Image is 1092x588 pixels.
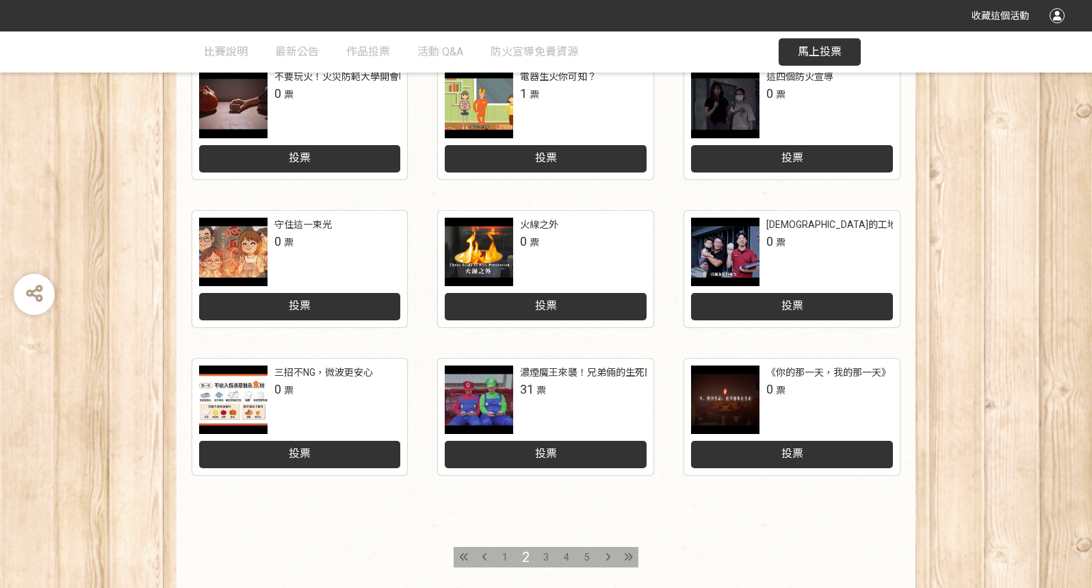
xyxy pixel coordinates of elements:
span: 投票 [781,447,803,460]
span: 3 [543,552,549,563]
span: 4 [564,552,569,563]
span: 投票 [289,299,311,312]
a: 不要玩火！火災防範大學開會囉0票投票 [192,63,408,179]
div: 電器生火你可知？ [520,70,597,84]
span: 0 [766,86,773,101]
span: 0 [274,234,281,248]
span: 投票 [289,447,311,460]
div: 不要玩火！火災防範大學開會囉 [274,70,408,84]
span: 0 [274,382,281,396]
a: 作品投票 [346,31,390,73]
span: 0 [520,234,527,248]
span: 1 [520,86,527,101]
div: 守住這一束光 [274,218,332,232]
span: 比賽說明 [204,45,248,58]
span: 投票 [781,151,803,164]
div: [DEMOGRAPHIC_DATA]的工地人生 [766,218,916,232]
span: 投票 [535,299,557,312]
span: 馬上投票 [798,45,842,58]
span: 投票 [289,151,311,164]
a: 三招不NG，微波更安心0票投票 [192,359,408,475]
span: 票 [776,89,785,100]
div: 濃煙魔王來襲！兄弟倆的生死關門 [520,366,664,380]
span: 票 [284,385,294,396]
a: [DEMOGRAPHIC_DATA]的工地人生0票投票 [684,211,900,327]
span: 投票 [535,151,557,164]
span: 投票 [535,447,557,460]
span: 作品投票 [346,45,390,58]
button: 馬上投票 [779,38,861,66]
a: 火線之外0票投票 [438,211,653,327]
span: 票 [776,385,785,396]
span: 31 [520,382,534,396]
span: 票 [536,385,546,396]
span: 防火宣導免費資源 [491,45,578,58]
div: 三招不NG，微波更安心 [274,366,373,380]
span: 0 [766,234,773,248]
span: 收藏這個活動 [972,10,1029,21]
a: 最新公告 [275,31,319,73]
a: 守住這一束光0票投票 [192,211,408,327]
a: 電器生火你可知？1票投票 [438,63,653,179]
a: 《你的那一天，我的那一天》0票投票 [684,359,900,475]
span: 投票 [781,299,803,312]
div: 《你的那一天，我的那一天》 [766,366,891,380]
span: 票 [776,237,785,248]
span: 0 [274,86,281,101]
span: 票 [530,89,539,100]
span: 2 [522,549,530,565]
span: 最新公告 [275,45,319,58]
span: 票 [284,89,294,100]
a: 這四個防火宣導0票投票 [684,63,900,179]
a: 活動 Q&A [417,31,463,73]
div: 火線之外 [520,218,558,232]
span: 票 [284,237,294,248]
a: 濃煙魔王來襲！兄弟倆的生死關門31票投票 [438,359,653,475]
a: 防火宣導免費資源 [491,31,578,73]
a: 比賽說明 [204,31,248,73]
span: 票 [530,237,539,248]
div: 這四個防火宣導 [766,70,833,84]
span: 5 [584,552,590,563]
span: 0 [766,382,773,396]
span: 1 [502,552,508,563]
span: 活動 Q&A [417,45,463,58]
